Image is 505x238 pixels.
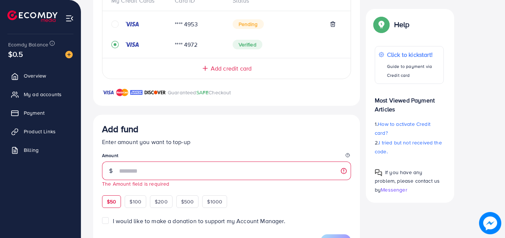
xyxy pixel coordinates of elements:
img: brand [144,88,166,97]
p: 1. [375,120,444,137]
a: Product Links [6,124,75,139]
span: Overview [24,72,46,79]
span: If you have any problem, please contact us by [375,169,440,193]
img: brand [102,88,114,97]
span: $500 [181,198,194,205]
img: Popup guide [375,18,388,31]
p: Enter amount you want to top-up [102,137,351,146]
img: credit [125,42,140,48]
span: My ad accounts [24,91,62,98]
svg: circle [111,20,119,28]
img: menu [65,14,74,23]
span: Verified [233,40,262,49]
small: The Amount field is required [102,180,169,187]
img: brand [130,88,142,97]
p: 2. [375,138,444,156]
a: Overview [6,68,75,83]
legend: Amount [102,152,351,162]
img: image [65,51,73,58]
a: Payment [6,105,75,120]
span: I tried but not received the code. [375,139,442,155]
img: image [479,212,501,234]
p: Guide to payment via Credit card [387,62,440,80]
span: Pending [233,19,264,29]
svg: record circle [111,41,119,48]
img: Popup guide [375,169,382,176]
span: SAFE [196,89,209,96]
span: Messenger [381,186,407,193]
span: $1000 [207,198,222,205]
img: logo [7,10,58,22]
img: brand [116,88,128,97]
p: Click to kickstart! [387,50,440,59]
p: Guaranteed Checkout [168,88,231,97]
p: Help [394,20,410,29]
span: Add credit card [211,64,252,73]
a: Billing [6,143,75,157]
span: $50 [107,198,116,205]
h3: Add fund [102,124,138,134]
span: $100 [129,198,141,205]
span: $200 [155,198,168,205]
span: $0.5 [8,49,23,59]
span: Product Links [24,128,56,135]
span: I would like to make a donation to support my Account Manager. [113,217,285,225]
span: Billing [24,146,39,154]
img: credit [125,21,140,27]
span: Payment [24,109,45,117]
span: How to activate Credit card? [375,120,430,137]
p: Most Viewed Payment Articles [375,90,444,114]
a: My ad accounts [6,87,75,102]
span: Ecomdy Balance [8,41,48,48]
